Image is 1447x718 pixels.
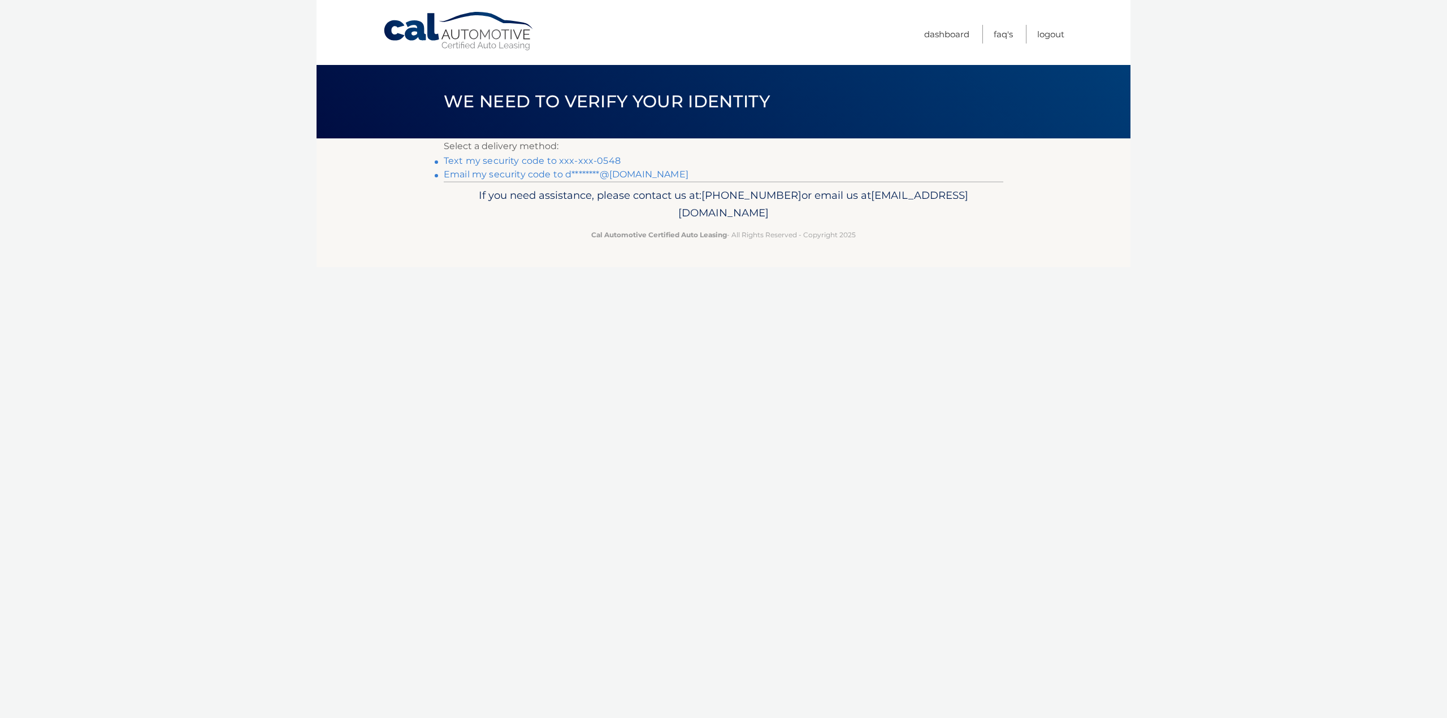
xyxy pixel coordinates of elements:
[444,138,1003,154] p: Select a delivery method:
[591,230,727,239] strong: Cal Automotive Certified Auto Leasing
[444,169,688,180] a: Email my security code to d********@[DOMAIN_NAME]
[444,155,621,166] a: Text my security code to xxx-xxx-0548
[1037,25,1064,43] a: Logout
[451,229,996,241] p: - All Rights Reserved - Copyright 2025
[994,25,1013,43] a: FAQ's
[451,186,996,223] p: If you need assistance, please contact us at: or email us at
[924,25,969,43] a: Dashboard
[444,91,770,112] span: We need to verify your identity
[701,189,802,202] span: [PHONE_NUMBER]
[383,11,535,51] a: Cal Automotive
